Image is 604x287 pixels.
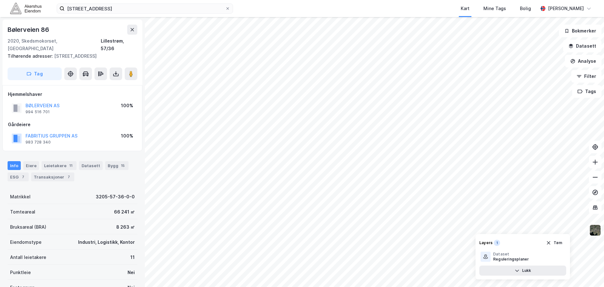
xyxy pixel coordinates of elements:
div: 7 [66,174,72,180]
img: 9k= [589,224,601,236]
div: Datasett [79,161,103,170]
div: Bølerveien 86 [8,25,50,35]
button: Datasett [563,40,601,52]
div: Gårdeiere [8,121,137,128]
div: 100% [121,102,133,109]
button: Filter [571,70,601,83]
button: Analyse [565,55,601,67]
div: Tomteareal [10,208,35,216]
div: 1 [494,240,500,246]
div: Bygg [105,161,128,170]
div: Matrikkel [10,193,31,201]
div: Punktleie [10,269,31,276]
div: Leietakere [42,161,77,170]
div: Bolig [520,5,531,12]
div: [PERSON_NAME] [548,5,584,12]
div: Antall leietakere [10,254,46,261]
div: Bruksareal (BRA) [10,223,46,231]
div: 994 516 701 [26,109,50,114]
div: 8 263 ㎡ [116,223,135,231]
button: Tag [8,67,62,80]
div: Kart [461,5,470,12]
button: Tøm [542,238,566,248]
div: 983 728 340 [26,140,51,145]
div: 11 [68,162,74,169]
div: Info [8,161,21,170]
div: Transaksjoner [31,173,74,181]
div: 15 [120,162,126,169]
button: Lukk [479,266,566,276]
div: 2020, Skedsmokorset, [GEOGRAPHIC_DATA] [8,37,101,52]
div: 66 241 ㎡ [114,208,135,216]
input: Søk på adresse, matrikkel, gårdeiere, leietakere eller personer [65,4,225,13]
div: ESG [8,173,29,181]
div: Industri, Logistikk, Kontor [78,238,135,246]
iframe: Chat Widget [573,257,604,287]
div: Nei [128,269,135,276]
div: Lillestrøm, 57/36 [101,37,137,52]
div: Dataset [493,252,529,257]
div: Eiere [23,161,39,170]
button: Bokmerker [559,25,601,37]
img: akershus-eiendom-logo.9091f326c980b4bce74ccdd9f866810c.svg [10,3,42,14]
div: 11 [130,254,135,261]
div: Layers [479,240,493,245]
div: 100% [121,132,133,140]
div: Reguleringsplaner [493,257,529,262]
div: [STREET_ADDRESS] [8,52,132,60]
div: Hjemmelshaver [8,91,137,98]
div: 3205-57-36-0-0 [96,193,135,201]
div: 7 [20,174,26,180]
button: Tags [572,85,601,98]
span: Tilhørende adresser: [8,53,54,59]
div: Eiendomstype [10,238,42,246]
div: Mine Tags [483,5,506,12]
